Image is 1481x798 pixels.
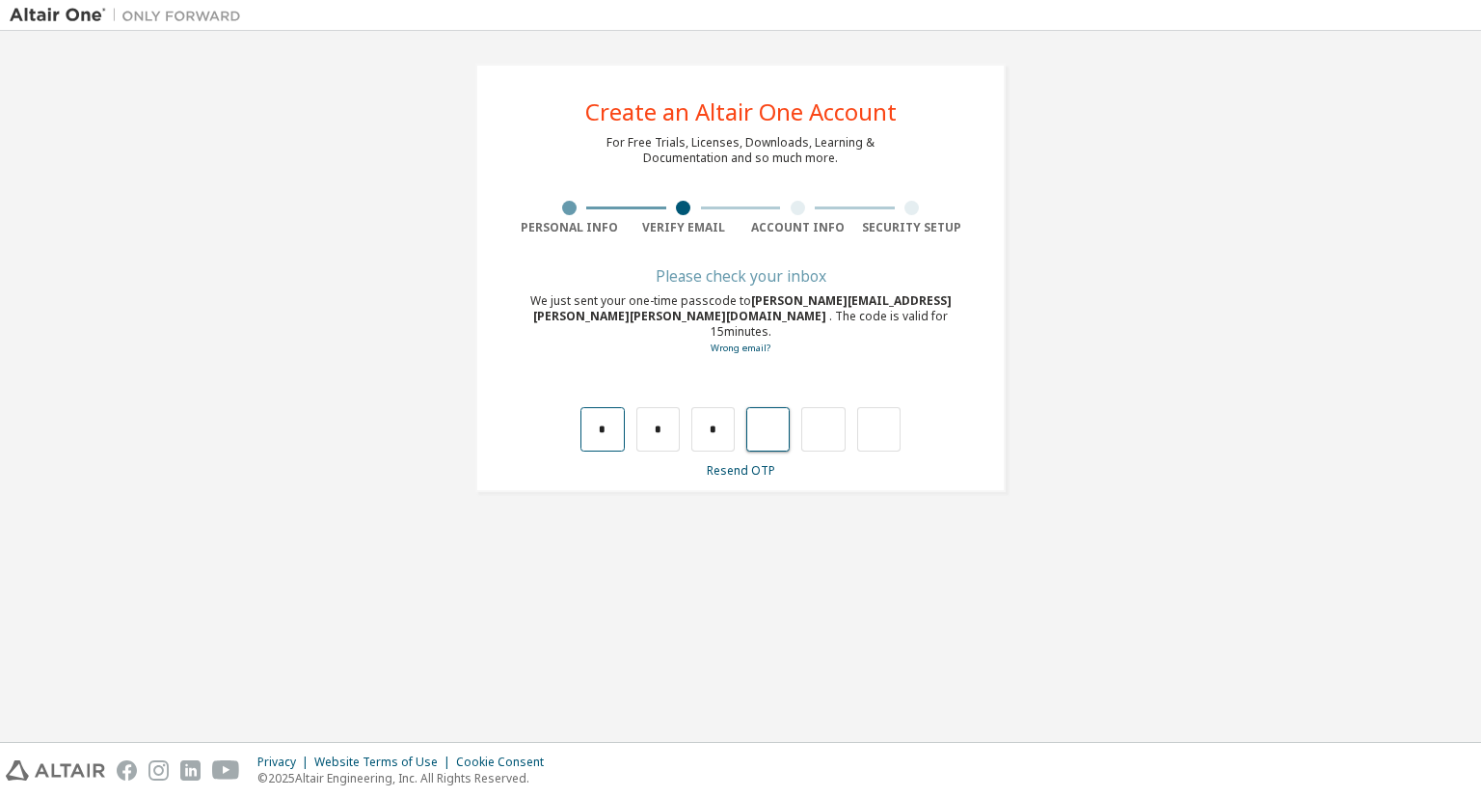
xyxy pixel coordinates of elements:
div: Cookie Consent [456,755,555,770]
div: Create an Altair One Account [585,100,897,124]
div: We just sent your one-time passcode to . The code is valid for 15 minutes. [512,293,969,356]
div: Personal Info [512,220,627,235]
div: For Free Trials, Licenses, Downloads, Learning & Documentation and so much more. [606,135,875,166]
div: Verify Email [627,220,741,235]
img: instagram.svg [148,760,169,781]
div: Please check your inbox [512,270,969,282]
div: Security Setup [855,220,970,235]
div: Website Terms of Use [314,755,456,770]
a: Resend OTP [707,462,775,479]
div: Privacy [257,755,314,770]
img: facebook.svg [117,760,137,781]
img: youtube.svg [212,760,240,781]
img: linkedin.svg [180,760,201,781]
img: Altair One [10,6,251,25]
a: Go back to the registration form [711,342,770,354]
span: [PERSON_NAME][EMAIL_ADDRESS][PERSON_NAME][PERSON_NAME][DOMAIN_NAME] [533,292,952,324]
img: altair_logo.svg [6,760,105,781]
div: Account Info [740,220,855,235]
p: © 2025 Altair Engineering, Inc. All Rights Reserved. [257,770,555,786]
